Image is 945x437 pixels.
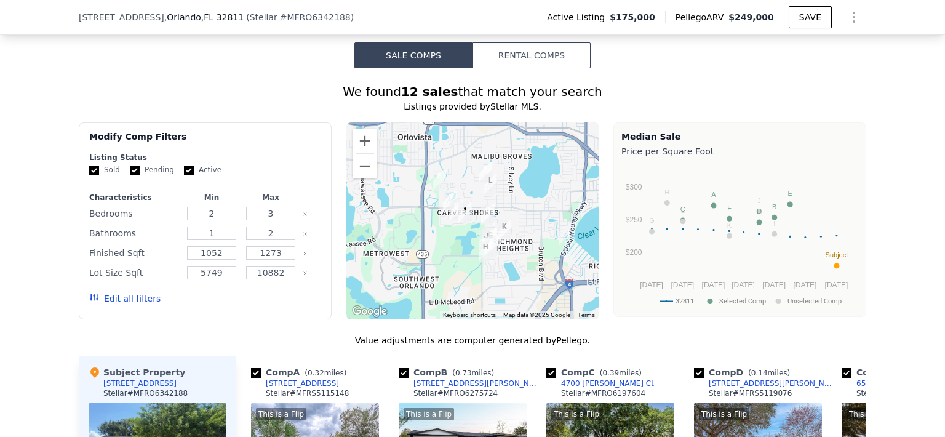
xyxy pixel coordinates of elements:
[89,264,180,281] div: Lot Size Sqft
[826,251,848,259] text: Subject
[404,408,454,420] div: This is a Flip
[308,369,324,377] span: 0.32
[732,281,755,289] text: [DATE]
[401,84,458,99] strong: 12 sales
[727,204,732,212] text: F
[743,369,795,377] span: ( miles)
[694,366,795,379] div: Comp D
[727,222,732,229] text: K
[89,130,321,153] div: Modify Comp Filters
[89,153,321,162] div: Listing Status
[472,42,591,68] button: Rental Comps
[130,166,140,175] input: Pending
[354,42,472,68] button: Sale Comps
[89,165,120,175] label: Sold
[503,311,570,318] span: Map data ©2025 Google
[89,244,180,262] div: Finished Sqft
[626,248,642,257] text: $200
[640,281,663,289] text: [DATE]
[578,311,595,318] a: Terms (opens in new tab)
[201,12,244,22] span: , FL 32811
[787,297,842,305] text: Unselected Comp
[89,366,185,379] div: Subject Property
[353,129,377,153] button: Zoom in
[413,388,498,398] div: Stellar # MFRO6275724
[79,100,866,113] div: Listings provided by Stellar MLS .
[680,206,685,213] text: C
[842,379,916,388] a: 656 Oakford Wa
[595,369,647,377] span: ( miles)
[719,297,766,305] text: Selected Comp
[185,193,239,202] div: Min
[303,231,308,236] button: Clear
[130,165,174,175] label: Pending
[250,12,277,22] span: Stellar
[856,379,916,388] div: 656 Oakford Wa
[184,165,221,175] label: Active
[349,303,390,319] a: Open this area in Google Maps (opens a new window)
[699,408,749,420] div: This is a Flip
[676,297,694,305] text: 32811
[438,186,461,217] div: 5318 Botany Ct
[164,11,244,23] span: , Orlando
[711,191,716,198] text: A
[493,215,516,246] div: 4472 Banneka St
[244,193,298,202] div: Max
[694,379,837,388] a: [STREET_ADDRESS][PERSON_NAME]
[349,303,390,319] img: Google
[479,224,502,255] div: 2030 Fiesta Ct
[103,379,177,388] div: [STREET_ADDRESS]
[251,366,351,379] div: Comp A
[474,236,497,267] div: 2447 Messina Ave
[479,169,502,200] div: 4652 Pleasant Valley Ct
[702,281,725,289] text: [DATE]
[303,212,308,217] button: Clear
[443,311,496,319] button: Keyboard shortcuts
[184,166,194,175] input: Active
[751,369,768,377] span: 0.14
[79,11,164,23] span: [STREET_ADDRESS]
[757,207,762,215] text: D
[649,217,655,224] text: G
[89,292,161,305] button: Edit all filters
[445,195,468,226] div: 5265 Letha St
[79,334,866,347] div: Value adjustments are computer generated by Pellego .
[561,388,645,398] div: Stellar # MFRO6197604
[847,408,897,420] div: This is a Flip
[428,165,451,196] div: 656 Oakford Wa
[546,379,654,388] a: 4700 [PERSON_NAME] Ct
[757,197,761,204] text: J
[303,251,308,256] button: Clear
[103,388,188,398] div: Stellar # MFRO6342188
[561,379,654,388] div: 4700 [PERSON_NAME] Ct
[89,205,180,222] div: Bedrooms
[676,11,729,23] span: Pellego ARV
[89,193,180,202] div: Characteristics
[89,225,180,242] div: Bathrooms
[610,11,655,23] span: $175,000
[709,388,792,398] div: Stellar # MFRS5119076
[303,271,308,276] button: Clear
[621,160,858,314] svg: A chart.
[621,130,858,143] div: Median Sale
[626,183,642,191] text: $300
[476,199,500,230] div: 4700 Imogene Ct
[455,369,472,377] span: 0.73
[789,6,832,28] button: SAVE
[856,388,939,398] div: Stellar # MFRS5119633
[266,388,349,398] div: Stellar # MFRS5115148
[626,215,642,224] text: $250
[256,408,306,420] div: This is a Flip
[842,366,937,379] div: Comp E
[664,188,669,196] text: H
[353,154,377,178] button: Zoom out
[399,379,541,388] a: [STREET_ADDRESS][PERSON_NAME]
[474,158,497,188] div: 639 Cornelia Ct
[447,369,499,377] span: ( miles)
[79,83,866,100] div: We found that match your search
[772,203,776,210] text: B
[480,231,504,262] div: 4658 Kirkland Blvd
[773,220,775,227] text: I
[547,11,610,23] span: Active Listing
